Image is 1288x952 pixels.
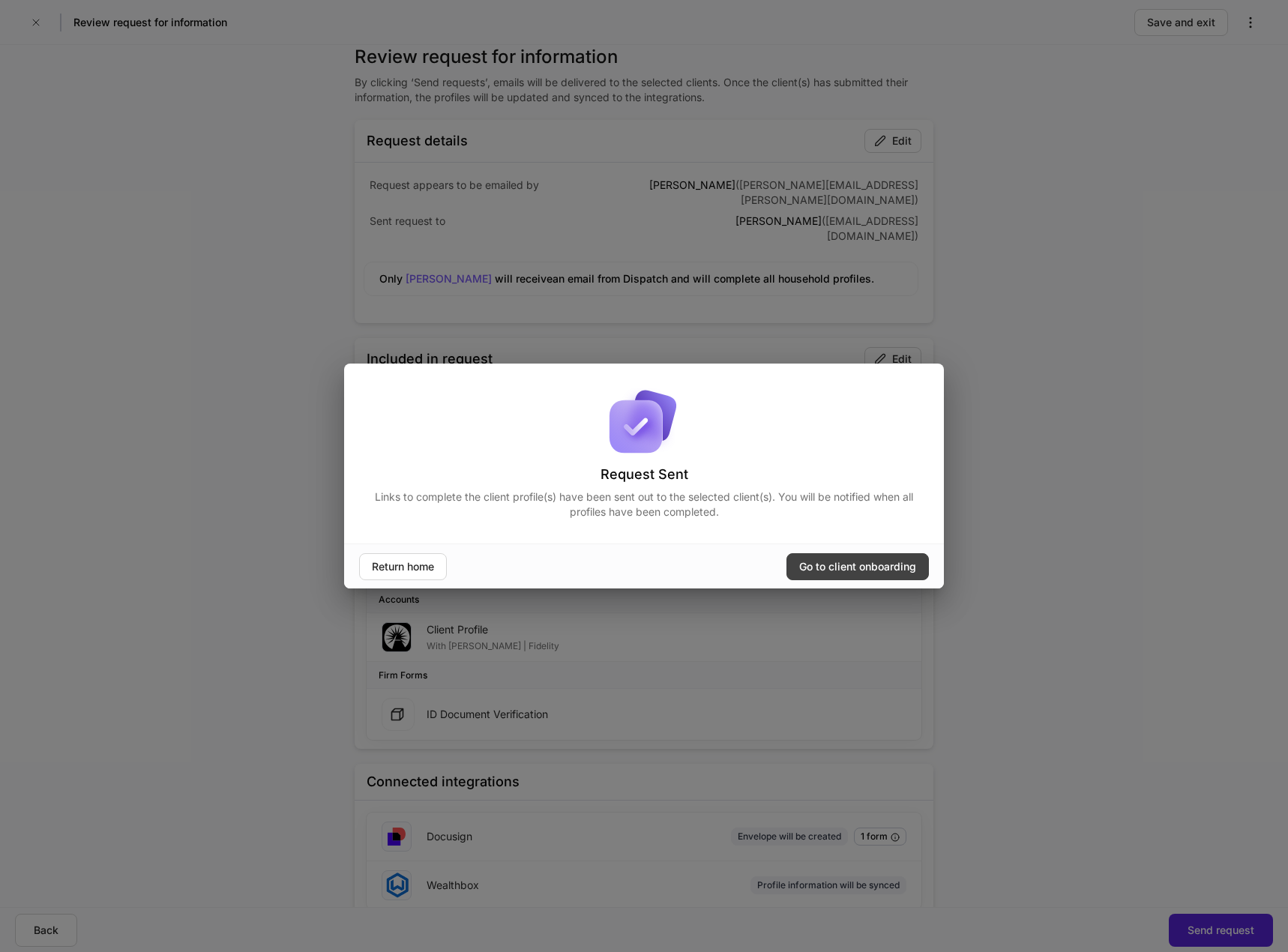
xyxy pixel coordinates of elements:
div: Go to client onboarding [799,559,916,574]
button: Return home [359,553,447,580]
p: Links to complete the client profile(s) have been sent out to the selected client(s). You will be... [362,489,926,519]
button: Go to client onboarding [786,553,929,580]
h4: Request Sent [601,466,688,483]
div: Return home [372,559,434,574]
